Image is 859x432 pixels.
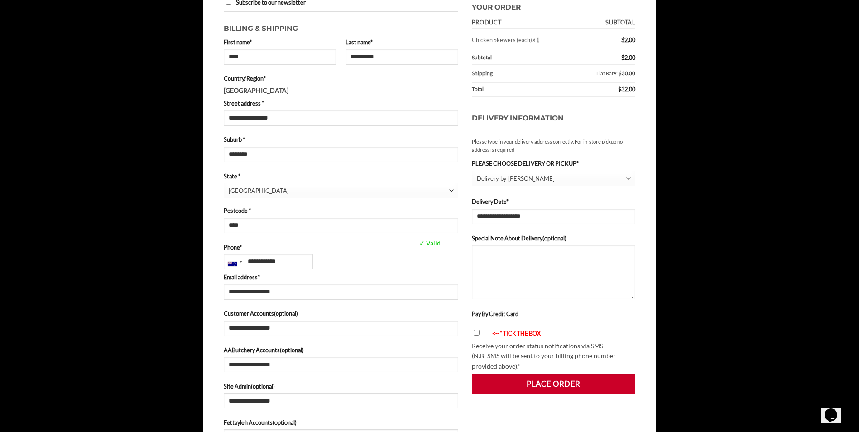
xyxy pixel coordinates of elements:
[484,331,492,337] img: arrow-blink.gif
[472,341,636,372] p: Receive your order status notifications via SMS (N.B: SMS will be sent to your billing phone numb...
[472,65,531,83] th: Shipping
[621,54,635,61] bdi: 2.00
[229,183,449,198] span: New South Wales
[583,16,635,29] th: Subtotal
[346,38,458,47] label: Last name
[224,206,458,215] label: Postcode
[472,171,636,187] span: Delivery by Abu Ahmad Butchery
[532,36,539,43] strong: × 1
[472,16,584,29] th: Product
[492,330,541,337] font: <-- * TICK THE BOX
[472,374,636,394] button: Place order
[621,54,624,61] span: $
[621,36,635,43] bdi: 2.00
[224,135,458,144] label: Suburb
[472,29,584,51] td: Chicken Skewers (each)
[224,99,458,108] label: Street address
[274,310,298,317] span: (optional)
[224,243,458,252] label: Phone
[472,159,636,168] label: PLEASE CHOOSE DELIVERY OR PICKUP
[224,273,458,282] label: Email address
[472,310,518,317] label: Pay By Credit Card
[224,382,458,391] label: Site Admin
[224,418,458,427] label: Fettayleh Accounts
[251,383,275,390] span: (optional)
[280,346,304,354] span: (optional)
[472,83,584,97] th: Total
[477,171,626,186] span: Delivery by Abu Ahmad Butchery
[619,70,635,76] bdi: 30.00
[224,19,458,34] h3: Billing & Shipping
[533,67,635,79] label: Flat Rate:
[619,70,622,76] span: $
[474,330,480,336] input: <-- * TICK THE BOX
[224,38,336,47] label: First name
[224,254,245,269] div: Australia: +61
[472,51,584,65] th: Subtotal
[542,235,566,242] span: (optional)
[821,396,850,423] iframe: chat widget
[224,172,458,181] label: State
[472,234,636,243] label: Special Note About Delivery
[224,86,288,94] strong: [GEOGRAPHIC_DATA]
[472,197,636,206] label: Delivery Date
[224,183,458,198] span: State
[224,74,458,83] label: Country/Region
[472,138,636,154] small: Please type in your delivery address correctly. For in-store pickup no address is required
[224,309,458,318] label: Customer Accounts
[472,104,636,133] h3: Delivery Information
[618,86,621,93] span: $
[273,419,297,426] span: (optional)
[224,346,458,355] label: AAButchery Accounts
[621,36,624,43] span: $
[618,86,635,93] bdi: 32.00
[417,238,506,249] span: ✓ Valid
